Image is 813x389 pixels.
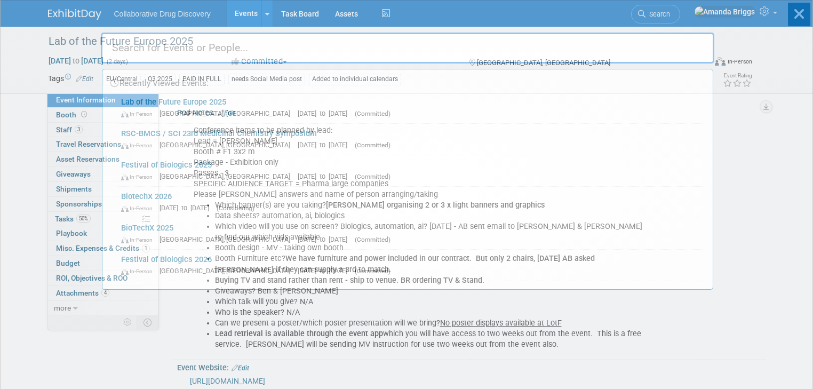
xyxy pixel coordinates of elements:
[121,236,157,243] span: In-Person
[160,267,296,275] span: [GEOGRAPHIC_DATA], [GEOGRAPHIC_DATA]
[298,235,353,243] span: [DATE] to [DATE]
[355,173,390,180] span: (Committed)
[108,69,707,92] div: Recently Viewed Events:
[298,172,353,180] span: [DATE] to [DATE]
[355,236,390,243] span: (Committed)
[160,235,296,243] span: [GEOGRAPHIC_DATA], [GEOGRAPHIC_DATA]
[217,204,254,212] span: (Considering)
[121,173,157,180] span: In-Person
[160,109,296,117] span: [GEOGRAPHIC_DATA], [GEOGRAPHIC_DATA]
[116,124,707,155] a: RSC-BMCS / SCI 23rd Medicinal Chemistry Symposium In-Person [GEOGRAPHIC_DATA], [GEOGRAPHIC_DATA] ...
[298,141,353,149] span: [DATE] to [DATE]
[121,142,157,149] span: In-Person
[101,33,714,63] input: Search for Events or People...
[121,205,157,212] span: In-Person
[116,92,707,123] a: Lab of the Future Europe 2025 In-Person [GEOGRAPHIC_DATA], [GEOGRAPHIC_DATA] [DATE] to [DATE] (Co...
[116,218,707,249] a: BioTechX 2025 In-Person [GEOGRAPHIC_DATA], [GEOGRAPHIC_DATA] [DATE] to [DATE] (Committed)
[116,155,707,186] a: Festival of Biologics 2025 In-Person [GEOGRAPHIC_DATA], [GEOGRAPHIC_DATA] [DATE] to [DATE] (Commi...
[298,109,353,117] span: [DATE] to [DATE]
[121,268,157,275] span: In-Person
[160,141,296,149] span: [GEOGRAPHIC_DATA], [GEOGRAPHIC_DATA]
[355,110,390,117] span: (Committed)
[160,204,214,212] span: [DATE] to [DATE]
[355,267,390,275] span: (Committed)
[298,267,353,275] span: [DATE] to [DATE]
[116,250,707,281] a: Festival of Biologics 2026 In-Person [GEOGRAPHIC_DATA], [GEOGRAPHIC_DATA] [DATE] to [DATE] (Commi...
[355,141,390,149] span: (Committed)
[160,172,296,180] span: [GEOGRAPHIC_DATA], [GEOGRAPHIC_DATA]
[121,110,157,117] span: In-Person
[116,187,707,218] a: BiotechX 2026 In-Person [DATE] to [DATE] (Considering)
